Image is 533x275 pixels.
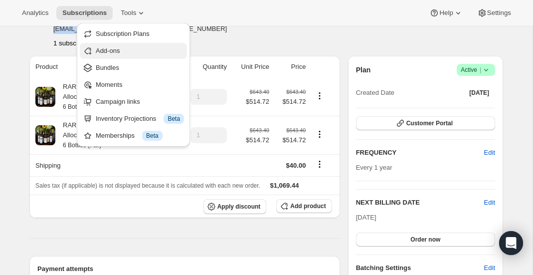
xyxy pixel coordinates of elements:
button: Inventory Projections [80,111,187,127]
div: Inventory Projections [96,114,184,124]
button: Add product [276,199,332,213]
span: Moments [96,81,122,88]
button: Help [423,6,469,20]
span: Bundles [96,64,119,71]
button: Edit [484,198,495,208]
span: Tools [121,9,136,17]
img: product img [35,87,55,107]
span: [DATE] [469,89,489,97]
h2: NEXT BILLING DATE [356,198,484,208]
span: Add-ons [96,47,120,54]
span: $514.72 [275,135,306,145]
button: Settings [471,6,517,20]
button: Bundles [80,60,187,76]
div: RARECAT Custom 6 Bottle Allocation [55,120,145,150]
small: 6 Bottles (Fall) [63,142,101,149]
small: $643.40 [286,89,306,95]
th: Product [29,56,177,78]
span: Edit [484,263,495,273]
span: Beta [146,132,159,140]
img: product img [35,125,55,145]
button: Campaign links [80,94,187,110]
button: Subscription Plans [80,26,187,42]
span: $1,069.44 [270,182,299,189]
button: Customer Portal [356,116,495,130]
th: Price [272,56,309,78]
span: Subscriptions [62,9,107,17]
span: Edit [484,148,495,158]
span: Sales tax (if applicable) is not displayed because it is calculated with each new order. [35,182,260,189]
th: Unit Price [230,56,272,78]
span: Campaign links [96,98,140,105]
button: Memberships [80,128,187,144]
h6: Batching Settings [356,263,484,273]
button: Apply discount [203,199,267,214]
span: $514.72 [246,135,269,145]
span: Created Date [356,88,394,98]
span: Every 1 year [356,164,392,171]
span: Apply discount [217,203,261,211]
th: Quantity [177,56,230,78]
h2: Plan [356,65,371,75]
div: RARECAT Custom 6 Bottle Allocation [55,82,145,112]
th: Shipping [29,154,177,176]
span: Add product [290,202,326,210]
button: Subscriptions [56,6,113,20]
span: [DATE] [356,214,376,221]
span: Settings [487,9,511,17]
span: $514.72 [275,97,306,107]
span: [EMAIL_ADDRESS][DOMAIN_NAME] · [PHONE_NUMBER] [53,24,238,34]
span: Customer Portal [406,119,453,127]
span: Order now [410,236,440,244]
span: Analytics [22,9,48,17]
div: Open Intercom Messenger [499,231,523,255]
span: Subscription Plans [96,30,150,37]
small: $643.40 [250,127,269,133]
span: $40.00 [286,162,306,169]
button: Product actions [312,90,328,101]
button: Order now [356,233,495,247]
button: Tools [115,6,152,20]
small: $643.40 [286,127,306,133]
small: $643.40 [250,89,269,95]
span: Help [439,9,453,17]
span: Beta [168,115,180,123]
h2: FREQUENCY [356,148,484,158]
button: Moments [80,77,187,93]
span: Active [461,65,491,75]
button: [DATE] [463,86,495,100]
button: Edit [478,145,501,161]
span: | [480,66,481,74]
button: Analytics [16,6,54,20]
span: $514.72 [246,97,269,107]
div: Memberships [96,131,184,141]
h2: Payment attempts [37,264,332,274]
button: Add-ons [80,43,187,59]
small: 6 Bottles (Fall) [63,103,101,110]
button: Product actions [53,38,104,48]
button: Product actions [312,129,328,140]
button: Shipping actions [312,159,328,170]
